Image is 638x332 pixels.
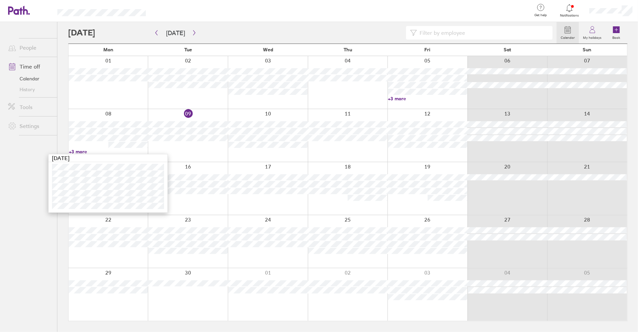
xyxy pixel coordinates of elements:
a: My holidays [579,22,606,44]
div: [DATE] [49,154,167,162]
span: Get help [530,13,552,17]
a: +3 more [388,96,467,102]
input: Filter by employee [417,26,549,39]
a: Calendar [3,73,57,84]
a: Calendar [557,22,579,44]
span: Sun [583,47,591,52]
a: Tools [3,100,57,114]
a: Time off [3,60,57,73]
a: Settings [3,119,57,133]
span: Sat [504,47,511,52]
a: Book [606,22,627,44]
label: Book [609,34,624,40]
a: Notifications [559,3,581,18]
label: My holidays [579,34,606,40]
span: Notifications [559,14,581,18]
a: History [3,84,57,95]
a: People [3,41,57,54]
button: [DATE] [161,27,190,39]
a: +3 more [69,149,148,155]
span: Wed [263,47,273,52]
label: Calendar [557,34,579,40]
span: Fri [425,47,431,52]
span: Thu [344,47,352,52]
span: Mon [103,47,113,52]
span: Tue [184,47,192,52]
